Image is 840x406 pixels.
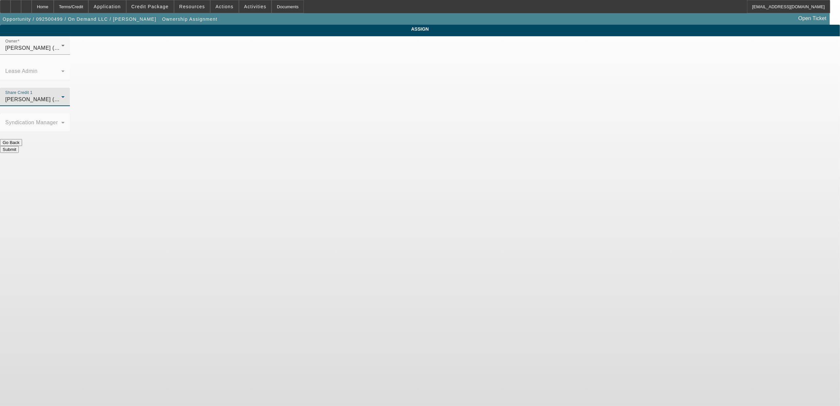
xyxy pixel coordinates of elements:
span: [PERSON_NAME] (Lvl 2) [5,45,68,51]
button: Application [89,0,126,13]
button: Actions [211,0,239,13]
mat-label: Owner [5,39,17,43]
span: Resources [179,4,205,9]
span: Opportunity / 092500499 / On Demand LLC / [PERSON_NAME] [3,16,156,22]
span: [PERSON_NAME] (Lvl 19) [5,97,71,102]
button: Credit Package [127,0,174,13]
button: Activities [239,0,272,13]
span: Application [94,4,121,9]
mat-label: Share Credit 1 [5,91,33,95]
mat-label: Syndication Manager [5,120,58,125]
a: Open Ticket [796,13,829,24]
mat-label: Lease Admin [5,68,38,74]
button: Resources [174,0,210,13]
span: ASSIGN [5,26,835,32]
button: Ownership Assignment [160,13,219,25]
span: Actions [216,4,234,9]
span: Activities [244,4,267,9]
span: Credit Package [131,4,169,9]
span: Ownership Assignment [162,16,217,22]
